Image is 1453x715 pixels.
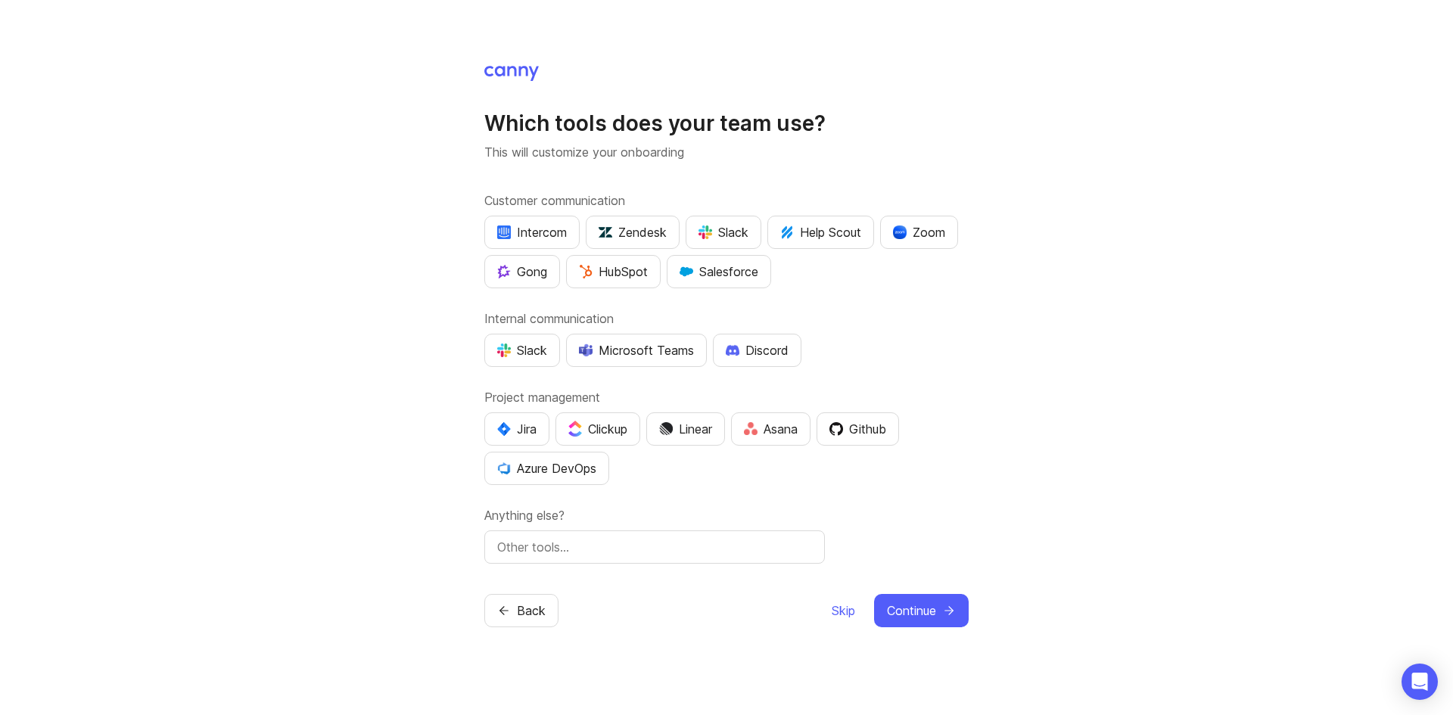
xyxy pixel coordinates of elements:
label: Internal communication [484,309,969,328]
img: GKxMRLiRsgdWqxrdBeWfGK5kaZ2alx1WifDSa2kSTsK6wyJURKhUuPoQRYzjholVGzT2A2owx2gHwZoyZHHCYJ8YNOAZj3DSg... [680,265,693,278]
span: Skip [832,602,855,620]
button: Github [817,412,899,446]
input: Other tools… [497,538,812,556]
button: Microsoft Teams [566,334,707,367]
div: Linear [659,420,712,438]
p: This will customize your onboarding [484,143,969,161]
span: Continue [887,602,936,620]
img: kV1LT1TqjqNHPtRK7+FoaplE1qRq1yqhg056Z8K5Oc6xxgIuf0oNQ9LelJqbcyPisAf0C9LDpX5UIuAAAAAElFTkSuQmCC [780,225,794,239]
img: WIAAAAASUVORK5CYII= [497,344,511,357]
button: Salesforce [667,255,771,288]
img: Rf5nOJ4Qh9Y9HAAAAAElFTkSuQmCC [744,422,758,435]
img: YKcwp4sHBXAAAAAElFTkSuQmCC [497,462,511,475]
img: Dm50RERGQWO2Ei1WzHVviWZlaLVriU9uRN6E+tIr91ebaDbMKKPDpFbssSuEG21dcGXkrKsuOVPwCeFJSFAIOxgiKgL2sFHRe... [659,422,673,436]
img: svg+xml;base64,PHN2ZyB4bWxucz0iaHR0cDovL3d3dy53My5vcmcvMjAwMC9zdmciIHZpZXdCb3g9IjAgMCA0MC4zNDMgND... [497,422,511,436]
button: Skip [831,594,856,627]
button: Discord [713,334,801,367]
img: qKnp5cUisfhcFQGr1t296B61Fm0WkUVwBZaiVE4uNRmEGBFetJMz8xGrgPHqF1mLDIG816Xx6Jz26AFmkmT0yuOpRCAR7zRpG... [497,265,511,278]
button: Asana [731,412,811,446]
div: Azure DevOps [497,459,596,477]
button: Azure DevOps [484,452,609,485]
div: Jira [497,420,537,438]
div: Gong [497,263,547,281]
div: Discord [726,341,789,359]
img: G+3M5qq2es1si5SaumCnMN47tP1CvAZneIVX5dcx+oz+ZLhv4kfP9DwAAAABJRU5ErkJggg== [579,265,593,278]
div: Clickup [568,420,627,438]
div: Asana [744,420,798,438]
button: Continue [874,594,969,627]
button: Back [484,594,558,627]
button: HubSpot [566,255,661,288]
img: xLHbn3khTPgAAAABJRU5ErkJggg== [893,225,907,239]
img: D0GypeOpROL5AAAAAElFTkSuQmCC [579,344,593,356]
button: Linear [646,412,725,446]
div: Zoom [893,223,945,241]
label: Anything else? [484,506,969,524]
div: Slack [497,341,547,359]
div: Help Scout [780,223,861,241]
img: Canny Home [484,66,539,81]
div: HubSpot [579,263,648,281]
div: Salesforce [680,263,758,281]
button: Intercom [484,216,580,249]
button: Gong [484,255,560,288]
label: Project management [484,388,969,406]
div: Microsoft Teams [579,341,694,359]
button: Slack [484,334,560,367]
img: eRR1duPH6fQxdnSV9IruPjCimau6md0HxlPR81SIPROHX1VjYjAN9a41AAAAAElFTkSuQmCC [497,225,511,239]
img: j83v6vj1tgY2AAAAABJRU5ErkJggg== [568,421,582,437]
img: 0D3hMmx1Qy4j6AAAAAElFTkSuQmCC [829,422,843,436]
button: Jira [484,412,549,446]
button: Zoom [880,216,958,249]
div: Zendesk [599,223,667,241]
button: Help Scout [767,216,874,249]
button: Zendesk [586,216,680,249]
div: Github [829,420,886,438]
span: Back [517,602,546,620]
label: Customer communication [484,191,969,210]
h1: Which tools does your team use? [484,110,969,137]
img: UniZRqrCPz6BHUWevMzgDJ1FW4xaGg2egd7Chm8uY0Al1hkDyjqDa8Lkk0kDEdqKkBok+T4wfoD0P0o6UMciQ8AAAAASUVORK... [599,225,612,239]
img: WIAAAAASUVORK5CYII= [698,225,712,239]
img: +iLplPsjzba05dttzK064pds+5E5wZnCVbuGoLvBrYdmEPrXTzGo7zG60bLEREEjvOjaG9Saez5xsOEAbxBwOP6dkea84XY9O... [726,344,739,355]
div: Open Intercom Messenger [1402,664,1438,700]
div: Intercom [497,223,567,241]
div: Slack [698,223,748,241]
button: Slack [686,216,761,249]
button: Clickup [555,412,640,446]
